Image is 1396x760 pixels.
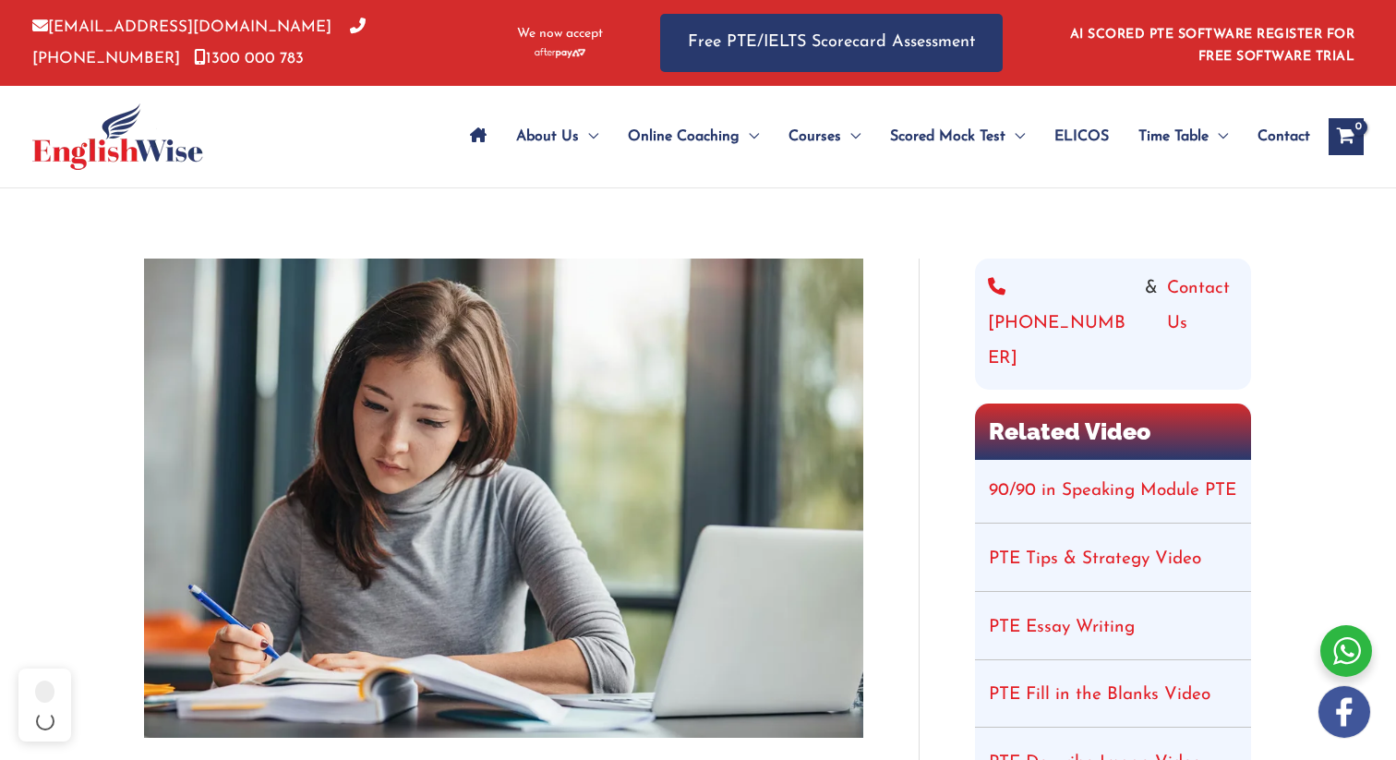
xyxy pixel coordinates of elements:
[32,19,331,35] a: [EMAIL_ADDRESS][DOMAIN_NAME]
[516,104,579,169] span: About Us
[194,51,304,66] a: 1300 000 783
[841,104,860,169] span: Menu Toggle
[875,104,1040,169] a: Scored Mock TestMenu Toggle
[1040,104,1124,169] a: ELICOS
[32,103,203,170] img: cropped-ew-logo
[1167,271,1238,377] a: Contact Us
[1070,28,1355,64] a: AI SCORED PTE SOFTWARE REGISTER FOR FREE SOFTWARE TRIAL
[32,19,366,66] a: [PHONE_NUMBER]
[1209,104,1228,169] span: Menu Toggle
[1124,104,1243,169] a: Time TableMenu Toggle
[989,619,1135,636] a: PTE Essay Writing
[989,550,1201,568] a: PTE Tips & Strategy Video
[455,104,1310,169] nav: Site Navigation: Main Menu
[975,404,1251,460] h2: Related Video
[660,14,1003,72] a: Free PTE/IELTS Scorecard Assessment
[517,25,603,43] span: We now accept
[501,104,613,169] a: About UsMenu Toggle
[740,104,759,169] span: Menu Toggle
[1318,686,1370,738] img: white-facebook.png
[788,104,841,169] span: Courses
[1059,13,1364,73] aside: Header Widget 1
[628,104,740,169] span: Online Coaching
[989,686,1210,704] a: PTE Fill in the Blanks Video
[1258,104,1310,169] span: Contact
[1243,104,1310,169] a: Contact
[579,104,598,169] span: Menu Toggle
[890,104,1005,169] span: Scored Mock Test
[1005,104,1025,169] span: Menu Toggle
[988,271,1136,377] a: [PHONE_NUMBER]
[989,482,1236,500] a: 90/90 in Speaking Module PTE
[988,271,1238,377] div: &
[1054,104,1109,169] span: ELICOS
[774,104,875,169] a: CoursesMenu Toggle
[535,48,585,58] img: Afterpay-Logo
[613,104,774,169] a: Online CoachingMenu Toggle
[1329,118,1364,155] a: View Shopping Cart, empty
[1138,104,1209,169] span: Time Table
